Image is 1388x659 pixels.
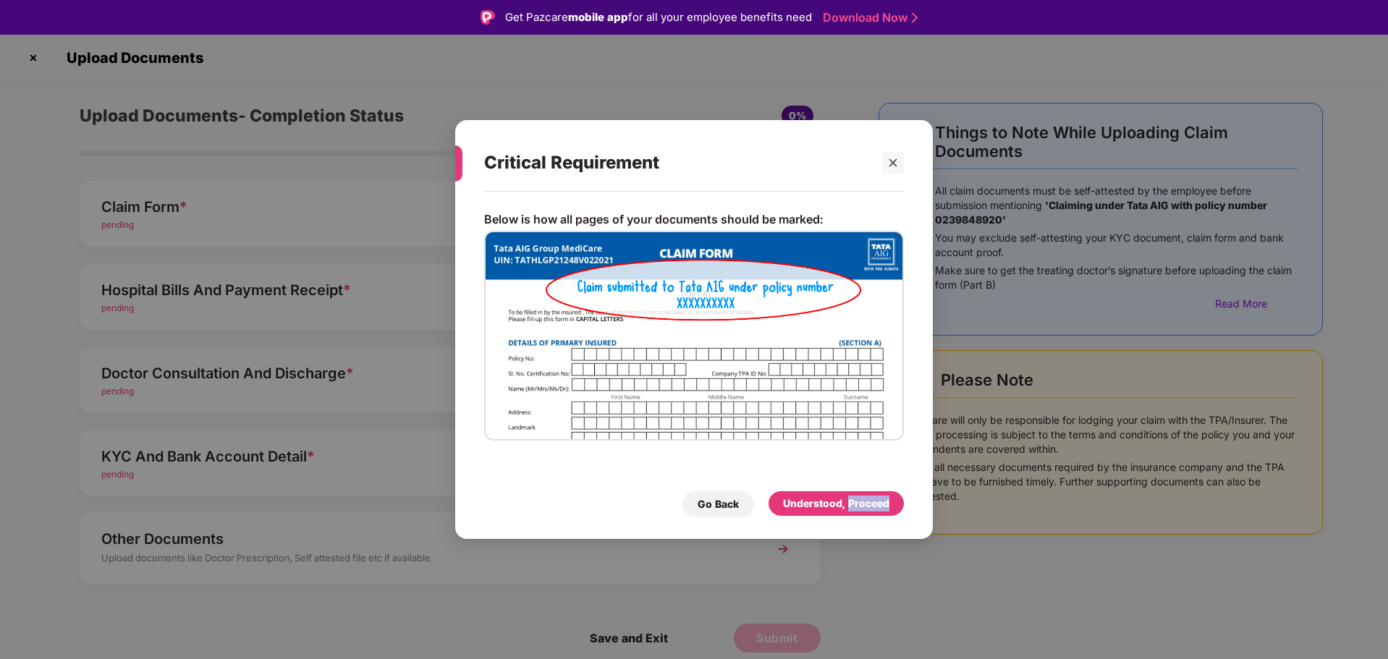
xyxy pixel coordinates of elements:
[481,10,495,25] img: Logo
[888,158,898,168] span: close
[783,496,889,511] div: Understood, Proceed
[484,135,869,191] div: Critical Requirement
[568,10,628,24] strong: mobile app
[912,10,918,25] img: Stroke
[698,496,739,512] div: Go Back
[505,9,812,26] div: Get Pazcare for all your employee benefits need
[484,231,904,441] img: TATA_AIG_HI.png
[823,10,913,25] a: Download Now
[484,212,823,227] p: Below is how all pages of your documents should be marked:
